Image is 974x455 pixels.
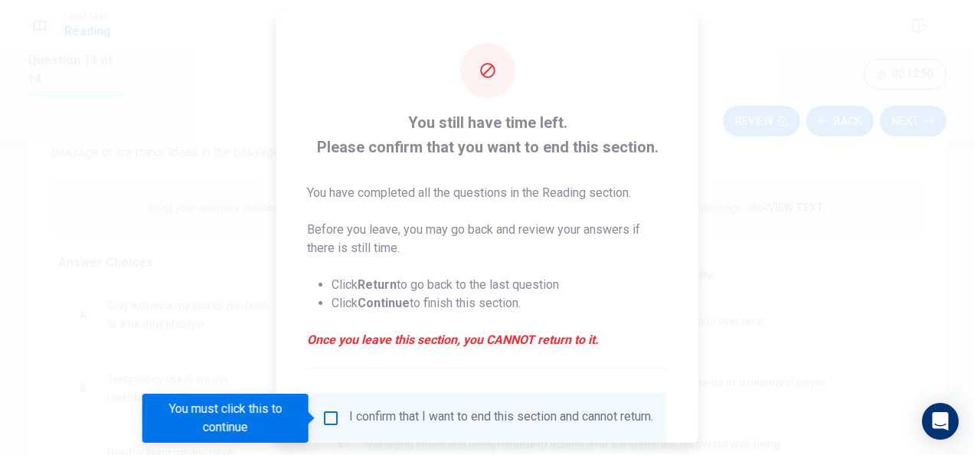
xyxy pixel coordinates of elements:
[307,110,668,159] span: You still have time left. Please confirm that you want to end this section.
[358,277,397,292] strong: Return
[922,403,959,440] div: Open Intercom Messenger
[358,296,410,310] strong: Continue
[307,331,668,349] em: Once you leave this section, you CANNOT return to it.
[307,184,668,202] p: You have completed all the questions in the Reading section.
[307,221,668,257] p: Before you leave, you may go back and review your answers if there is still time.
[332,276,668,294] li: Click to go back to the last question
[142,394,309,443] div: You must click this to continue
[349,409,653,427] div: I confirm that I want to end this section and cannot return.
[332,294,668,313] li: Click to finish this section.
[322,409,340,427] span: You must click this to continue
